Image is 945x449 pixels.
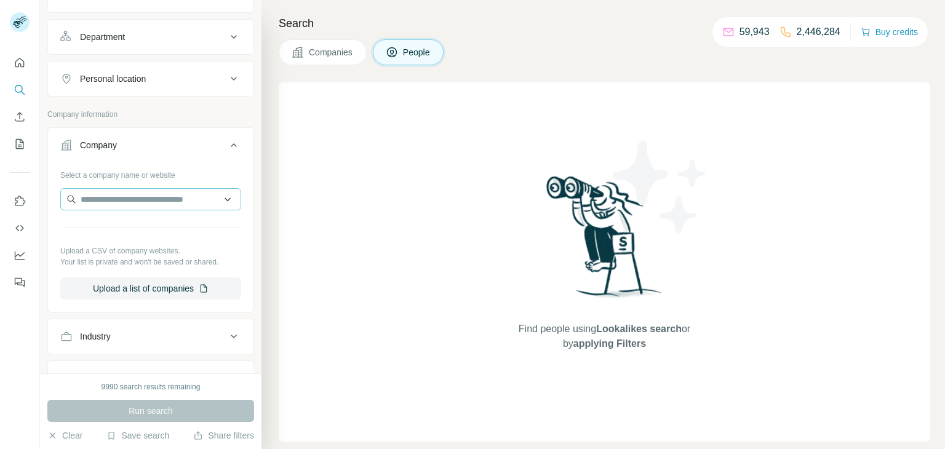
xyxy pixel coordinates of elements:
button: Feedback [10,271,30,293]
button: HQ location [48,364,253,393]
button: Quick start [10,52,30,74]
button: Share filters [193,429,254,442]
button: Clear [47,429,82,442]
button: Upload a list of companies [60,277,241,300]
button: Industry [48,322,253,351]
button: Personal location [48,64,253,93]
div: 9990 search results remaining [102,381,201,392]
button: My lists [10,133,30,155]
button: Search [10,79,30,101]
button: Save search [106,429,169,442]
span: Lookalikes search [596,324,682,334]
button: Company [48,130,253,165]
p: Your list is private and won't be saved or shared. [60,256,241,268]
div: Personal location [80,73,146,85]
button: Buy credits [861,23,918,41]
h4: Search [279,15,930,32]
p: 59,943 [740,25,770,39]
button: Use Surfe API [10,217,30,239]
div: Company [80,139,117,151]
p: Company information [47,109,254,120]
img: Surfe Illustration - Stars [605,132,716,242]
div: HQ location [80,372,125,384]
p: 2,446,284 [797,25,840,39]
button: Dashboard [10,244,30,266]
button: Enrich CSV [10,106,30,128]
div: Department [80,31,125,43]
div: Industry [80,330,111,343]
p: Upload a CSV of company websites. [60,245,241,256]
button: Department [48,22,253,52]
span: applying Filters [573,338,646,349]
div: Select a company name or website [60,165,241,181]
span: Find people using or by [506,322,703,351]
span: Companies [309,46,354,58]
span: People [403,46,431,58]
button: Use Surfe on LinkedIn [10,190,30,212]
img: Surfe Illustration - Woman searching with binoculars [541,173,669,310]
